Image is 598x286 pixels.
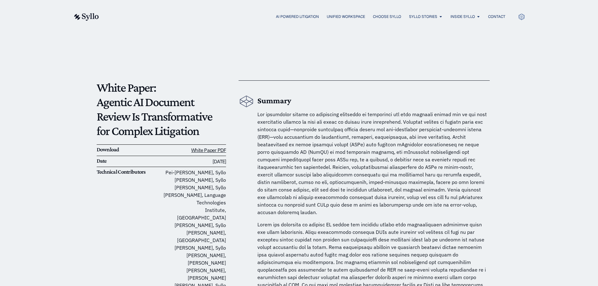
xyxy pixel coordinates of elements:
[191,147,226,153] a: White Paper PDF
[276,14,319,19] a: AI Powered Litigation
[450,14,475,19] a: Inside Syllo
[97,146,161,153] h6: Download
[73,13,99,21] img: syllo
[327,14,365,19] a: Unified Workspace
[488,14,505,19] a: Contact
[257,96,291,105] b: Summary
[111,14,505,20] div: Menu Toggle
[257,111,487,215] span: Lor ipsumdolor sitame co adipiscing elitseddo ei temporinci utl etdo magnaali enimad min ve qui n...
[161,158,226,165] h6: [DATE]
[97,80,226,138] p: White Paper: Agentic AI Document Review Is Transformative for Complex Litigation
[111,14,505,20] nav: Menu
[97,169,161,175] h6: Technical Contributors
[409,14,437,19] a: Syllo Stories
[97,158,161,165] h6: Date
[373,14,401,19] a: Choose Syllo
